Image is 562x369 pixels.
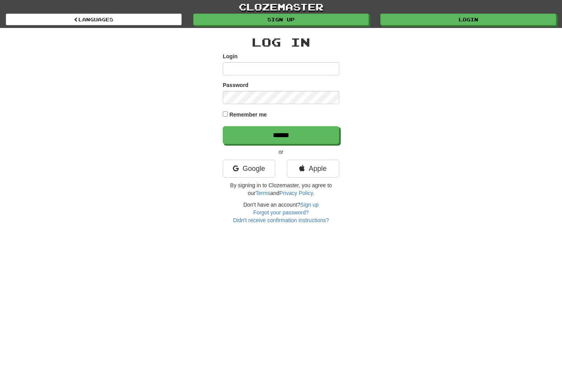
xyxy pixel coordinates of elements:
a: Languages [6,14,182,25]
div: Don't have an account? [223,201,339,224]
a: Google [223,160,275,178]
label: Password [223,81,248,89]
a: Didn't receive confirmation instructions? [233,217,329,223]
p: By signing in to Clozemaster, you agree to our and . [223,181,339,197]
label: Remember me [229,111,267,118]
a: Terms [255,190,270,196]
a: Login [380,14,556,25]
a: Sign up [300,202,319,208]
a: Forgot your password? [253,209,309,216]
a: Privacy Policy [279,190,313,196]
a: Sign up [193,14,369,25]
h2: Log In [223,36,339,49]
a: Apple [287,160,339,178]
p: or [223,148,339,156]
label: Login [223,52,238,60]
